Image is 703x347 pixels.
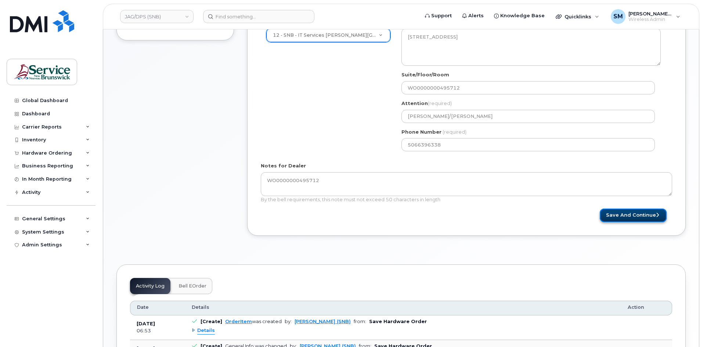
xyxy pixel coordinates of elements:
[489,8,550,23] a: Knowledge Base
[261,196,440,202] span: By the bell requirements, this note must not exceed 50 characters in length
[354,319,366,324] span: from:
[420,8,457,23] a: Support
[203,10,314,23] input: Find something...
[551,9,604,24] div: Quicklinks
[267,29,390,42] a: 12 - SNB - IT Services [PERSON_NAME][GEOGRAPHIC_DATA]
[179,283,206,289] span: Bell eOrder
[261,162,306,169] label: Notes for Dealer
[285,319,292,324] span: by:
[120,10,194,23] a: JAG/DPS (SNB)
[628,17,673,22] span: Wireless Admin
[401,71,449,78] label: Suite/Floor/Room
[431,12,452,19] span: Support
[443,129,466,135] span: (required)
[457,8,489,23] a: Alerts
[225,319,282,324] div: was created
[401,129,441,135] label: Phone Number
[600,209,667,222] button: Save and Continue
[192,304,209,311] span: Details
[428,100,452,106] span: (required)
[401,100,452,107] label: Attention
[273,32,420,38] span: 12 - SNB - IT Services Jones Lake Place
[201,319,222,324] b: [Create]
[369,319,427,324] b: Save Hardware Order
[225,319,252,324] a: OrderItem
[565,14,591,19] span: Quicklinks
[468,12,484,19] span: Alerts
[401,81,655,94] input: optional, leave blank if not needed
[137,328,179,334] div: 06:53
[295,319,351,324] a: [PERSON_NAME] (SNB)
[197,327,215,334] span: Details
[500,12,545,19] span: Knowledge Base
[628,11,673,17] span: [PERSON_NAME] (SNB)
[613,12,623,21] span: SM
[137,304,149,311] span: Date
[137,321,155,326] b: [DATE]
[621,301,672,315] th: Action
[606,9,685,24] div: Slattery, Matthew (SNB)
